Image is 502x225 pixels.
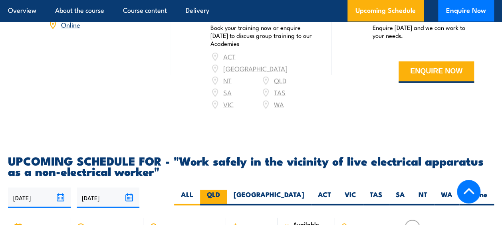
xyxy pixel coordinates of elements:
[8,155,494,176] h2: UPCOMING SCHEDULE FOR - "Work safely in the vicinity of live electrical apparatus as a non-electr...
[372,24,474,39] p: Enquire [DATE] and we can work to your needs.
[77,187,139,208] input: To date
[434,190,459,205] label: WA
[61,20,80,29] a: Online
[227,190,311,205] label: [GEOGRAPHIC_DATA]
[412,190,434,205] label: NT
[200,190,227,205] label: QLD
[389,190,412,205] label: SA
[338,190,363,205] label: VIC
[363,190,389,205] label: TAS
[174,190,200,205] label: ALL
[311,190,338,205] label: ACT
[210,24,312,47] p: Book your training now or enquire [DATE] to discuss group training to our Academies
[8,187,71,208] input: From date
[399,61,474,83] button: ENQUIRE NOW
